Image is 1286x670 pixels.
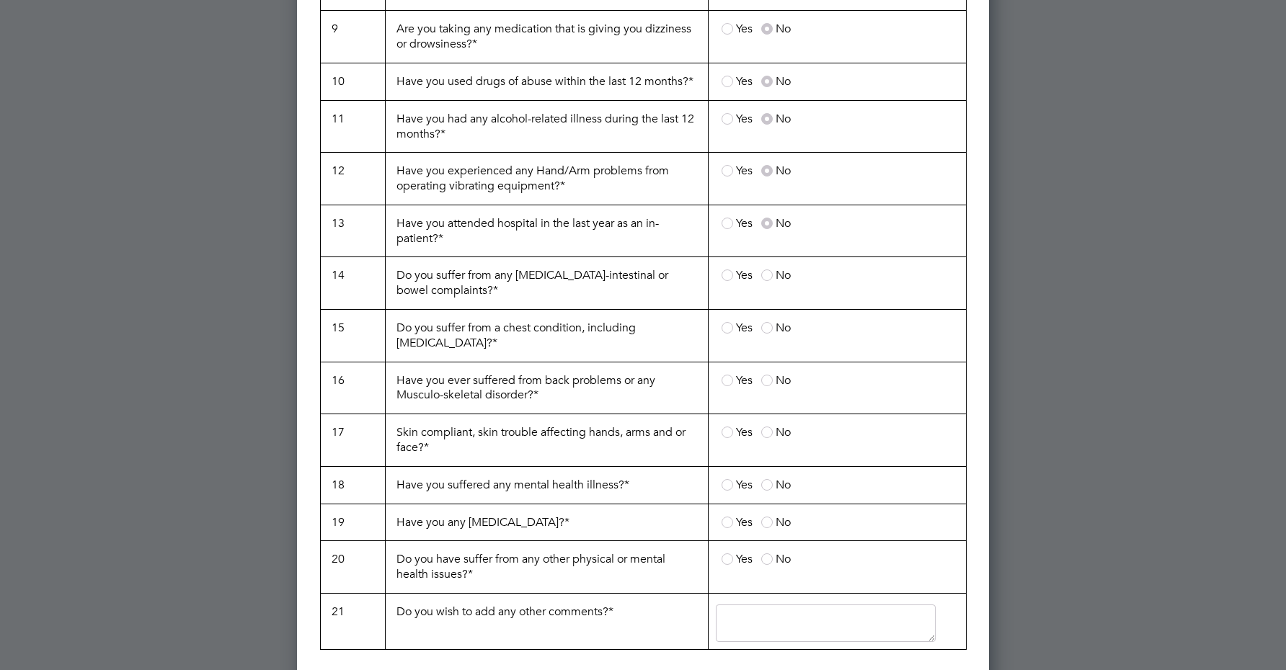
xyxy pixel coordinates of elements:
p: 19 [328,512,378,534]
span: No [776,112,791,126]
span: Yes [736,515,753,530]
p: Skin compliant, skin trouble affecting hands, arms and or face?* [393,421,701,459]
p: 11 [328,108,378,130]
span: Yes [736,164,753,178]
span: No [776,216,791,231]
p: Do you suffer from any [MEDICAL_DATA]-intestinal or bowel complaints?* [393,264,701,302]
p: Have you experienced any Hand/Arm problems from operating vibrating equipment?* [393,160,701,197]
span: No [776,552,791,566]
p: Do you suffer from a chest condition, including [MEDICAL_DATA]?* [393,317,701,354]
p: 10 [328,71,378,93]
p: Do you have suffer from any other physical or mental health issues?* [393,548,701,586]
p: 14 [328,264,378,287]
span: Yes [736,373,753,388]
span: Yes [736,22,753,36]
span: No [776,425,791,439]
p: 13 [328,213,378,235]
span: No [776,22,791,36]
span: Yes [736,425,753,439]
p: 12 [328,160,378,182]
span: Yes [736,74,753,89]
span: Yes [736,112,753,126]
span: No [776,515,791,530]
p: 9 [328,18,378,40]
span: Yes [736,268,753,282]
span: No [776,164,791,178]
p: Have you used drugs of abuse within the last 12 months?* [393,71,701,93]
p: Have you any [MEDICAL_DATA]?* [393,512,701,534]
p: Have you ever suffered from back problems or any Musculo-skeletal disorder?* [393,370,701,407]
span: No [776,321,791,335]
span: Yes [736,552,753,566]
p: Do you wish to add any other comments?* [393,601,701,623]
span: No [776,74,791,89]
p: Are you taking any medication that is giving you dizziness or drowsiness?* [393,18,701,55]
p: 15 [328,317,378,339]
p: Have you suffered any mental health illness?* [393,474,701,496]
span: No [776,268,791,282]
p: 17 [328,421,378,444]
span: Yes [736,321,753,335]
span: No [776,478,791,492]
p: Have you had any alcohol-related illness during the last 12 months?* [393,108,701,146]
p: Have you attended hospital in the last year as an in-patient?* [393,213,701,250]
p: 18 [328,474,378,496]
p: 16 [328,370,378,392]
span: No [776,373,791,388]
p: 21 [328,601,378,623]
span: Yes [736,478,753,492]
p: 20 [328,548,378,571]
span: Yes [736,216,753,231]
